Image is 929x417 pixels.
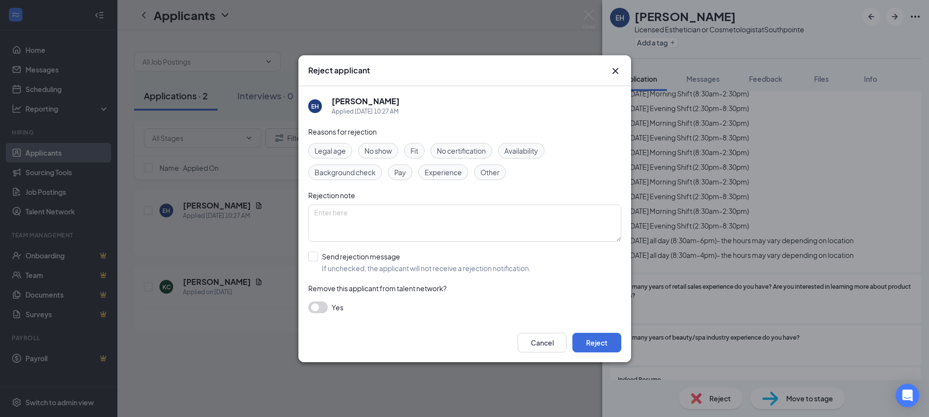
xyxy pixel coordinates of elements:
[311,102,319,110] div: EH
[315,145,346,156] span: Legal age
[308,65,370,76] h3: Reject applicant
[610,65,621,77] button: Close
[425,167,462,178] span: Experience
[308,191,355,200] span: Rejection note
[896,384,919,407] div: Open Intercom Messenger
[610,65,621,77] svg: Cross
[480,167,499,178] span: Other
[332,107,400,116] div: Applied [DATE] 10:27 AM
[308,284,447,293] span: Remove this applicant from talent network?
[504,145,538,156] span: Availability
[410,145,418,156] span: Fit
[437,145,486,156] span: No certification
[364,145,392,156] span: No show
[315,167,376,178] span: Background check
[394,167,406,178] span: Pay
[518,333,566,352] button: Cancel
[572,333,621,352] button: Reject
[308,127,377,136] span: Reasons for rejection
[332,96,400,107] h5: [PERSON_NAME]
[332,301,343,313] span: Yes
